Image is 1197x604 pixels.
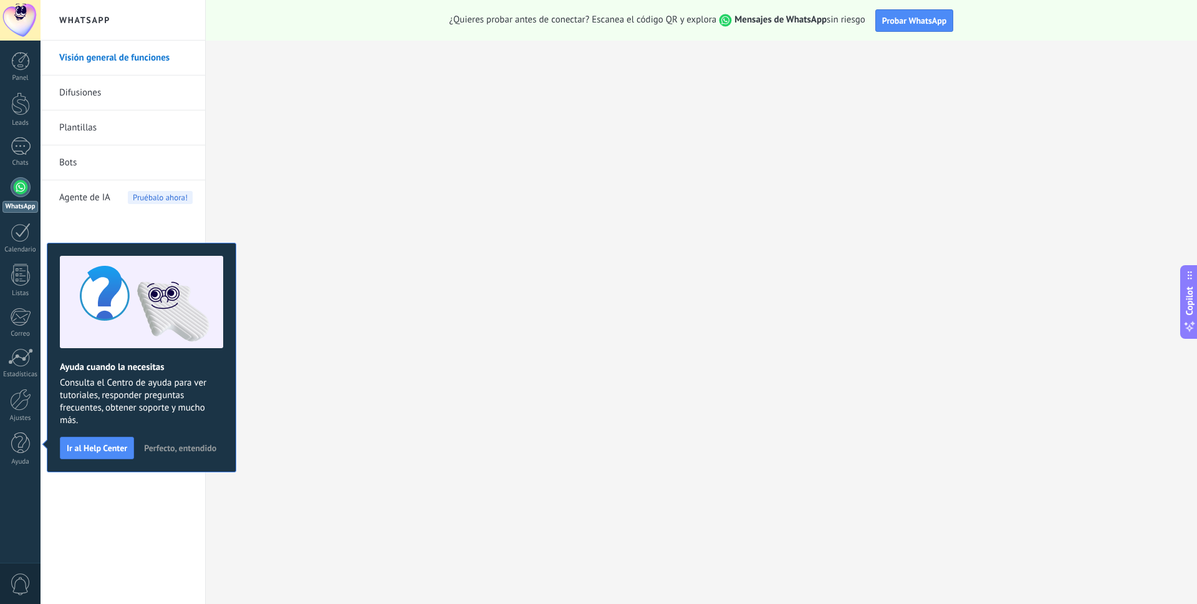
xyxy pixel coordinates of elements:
[875,9,954,32] button: Probar WhatsApp
[41,110,205,145] li: Plantillas
[2,414,39,422] div: Ajustes
[734,14,827,26] strong: Mensajes de WhatsApp
[2,330,39,338] div: Correo
[1183,287,1196,316] span: Copilot
[449,14,865,27] span: ¿Quieres probar antes de conectar? Escanea el código QR y explora sin riesgo
[41,75,205,110] li: Difusiones
[41,180,205,215] li: Agente de IA
[2,290,39,298] div: Listas
[60,377,223,427] span: Consulta el Centro de ayuda para ver tutoriales, responder preguntas frecuentes, obtener soporte ...
[67,444,127,452] span: Ir al Help Center
[128,191,193,204] span: Pruébalo ahora!
[59,180,110,215] span: Agente de IA
[60,361,223,373] h2: Ayuda cuando la necesitas
[41,41,205,75] li: Visión general de funciones
[882,15,947,26] span: Probar WhatsApp
[60,437,134,459] button: Ir al Help Center
[59,110,193,145] a: Plantillas
[2,74,39,82] div: Panel
[2,246,39,254] div: Calendario
[59,180,193,215] a: Agente de IAPruébalo ahora!
[2,119,39,127] div: Leads
[59,145,193,180] a: Bots
[2,371,39,379] div: Estadísticas
[59,75,193,110] a: Difusiones
[2,458,39,466] div: Ayuda
[41,145,205,180] li: Bots
[2,159,39,167] div: Chats
[2,201,38,213] div: WhatsApp
[138,439,222,457] button: Perfecto, entendido
[59,41,193,75] a: Visión general de funciones
[144,444,216,452] span: Perfecto, entendido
